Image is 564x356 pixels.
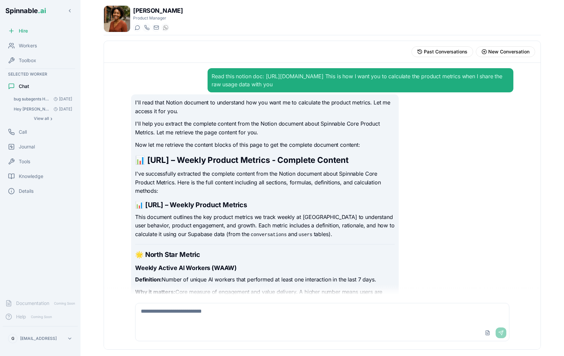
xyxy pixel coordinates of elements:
img: Taylor Mitchell [104,6,130,32]
code: users [297,231,314,238]
span: [DATE] [51,96,72,102]
span: Call [19,129,27,135]
span: G [11,336,14,341]
button: G[EMAIL_ADDRESS] [5,332,75,345]
span: Tools [19,158,30,165]
span: View all [34,116,49,121]
code: conversations [249,231,288,238]
button: Start a chat with Taylor Mitchell [133,24,141,32]
span: Help [16,313,26,320]
img: WhatsApp [163,25,168,30]
span: Hey Taylor, go study the most important articles by lenny's newsletter and other product leader..... [14,106,51,112]
h1: 📊 [URL] – Weekly Product Metrics - Complete Content [135,155,395,166]
span: Past Conversations [424,48,467,55]
button: Send email to taylor.mitchell@getspinnable.ai [152,24,160,32]
span: .ai [38,7,46,15]
button: WhatsApp [161,24,169,32]
span: New Conversation [488,48,529,55]
button: Start a call with Taylor Mitchell [143,24,151,32]
span: Toolbox [19,57,36,64]
span: [DATE] [51,106,72,112]
h3: Weekly Active AI Workers (WAAW) [135,263,395,273]
span: Documentation [16,300,49,307]
strong: Definition: [135,276,162,283]
h1: [PERSON_NAME] [133,6,183,15]
p: Now let me retrieve the content blocks of this page to get the complete document content: [135,141,395,149]
span: › [50,116,52,121]
span: Coming Soon [52,300,77,307]
button: Show all conversations [11,115,75,123]
span: Workers [19,42,37,49]
h2: 📊 [URL] – Weekly Product Metrics [135,200,395,210]
button: Open conversation: bug subagents Here's an extract from a slack conversation. Attached to this em... [11,94,75,104]
p: Core measure of engagement and value delivery. A higher number means users are deploying and bene... [135,288,395,305]
p: I've successfully extracted the complete content from the Notion document about Spinnable Core Pr... [135,170,395,195]
span: Hire [19,28,28,34]
h2: 🌟 North Star Metric [135,250,395,259]
span: Chat [19,83,29,90]
p: Product Manager [133,15,183,21]
div: Read this notion doc: [URL][DOMAIN_NAME] This is how I want you to calculate the product metrics ... [212,72,509,88]
p: I'll read that Notion document to understand how you want me to calculate the product metrics. Le... [135,98,395,116]
span: Spinnable [5,7,46,15]
span: Knowledge [19,173,43,180]
span: Coming Soon [29,314,54,320]
button: View past conversations [411,46,473,57]
span: Details [19,188,34,194]
button: Open conversation: Hey Taylor, go study the most important articles by lenny's newsletter and oth... [11,104,75,114]
span: Journal [19,143,35,150]
strong: Why it matters: [135,288,175,295]
div: Selected Worker [3,70,78,78]
button: Start new conversation [476,46,535,57]
p: [EMAIL_ADDRESS] [20,336,57,341]
span: bug subagents Here's an extract from a slack conversation. Attached to this email is the screen..... [14,96,51,102]
p: I'll help you extract the complete content from the Notion document about Spinnable Core Product ... [135,120,395,137]
p: This document outlines the key product metrics we track weekly at [GEOGRAPHIC_DATA] to understand... [135,213,395,239]
p: Number of unique AI workers that performed at least one interaction in the last 7 days. [135,275,395,284]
